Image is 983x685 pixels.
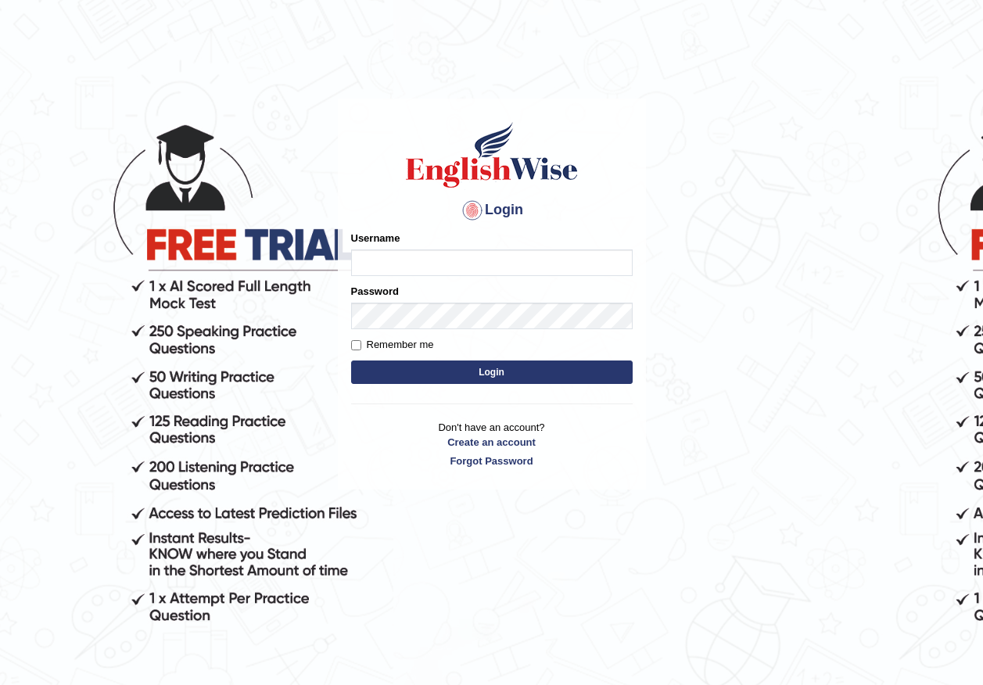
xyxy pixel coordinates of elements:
[351,360,633,384] button: Login
[351,340,361,350] input: Remember me
[403,120,581,190] img: Logo of English Wise sign in for intelligent practice with AI
[351,454,633,468] a: Forgot Password
[351,337,434,353] label: Remember me
[351,231,400,246] label: Username
[351,435,633,450] a: Create an account
[351,420,633,468] p: Don't have an account?
[351,198,633,223] h4: Login
[351,284,399,299] label: Password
